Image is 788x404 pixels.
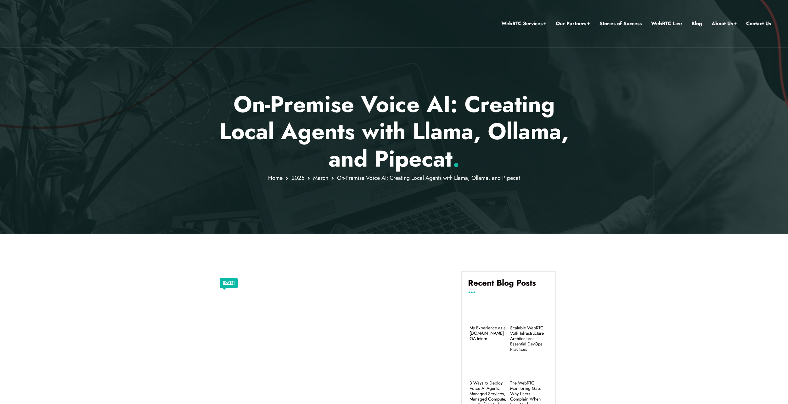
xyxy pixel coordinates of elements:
a: About Us [712,20,737,28]
a: WebRTC Services [501,20,546,28]
span: On-Premise Voice AI: Creating Local Agents with Llama, Ollama, and Pipecat [337,174,520,182]
a: Blog [691,20,702,28]
a: My Experience as a [DOMAIN_NAME] QA Intern [470,325,507,341]
a: [DATE] [223,279,235,287]
a: WebRTC Live [651,20,682,28]
p: On-Premise Voice AI: Creating Local Agents with Llama, Ollama, and Pipecat [210,91,578,172]
a: 2025 [291,174,304,182]
a: Scalable WebRTC VoIP Infrastructure Architecture: Essential DevOps Practices [510,325,548,352]
a: Home [268,174,283,182]
a: March [313,174,328,182]
a: Our Partners [556,20,590,28]
span: . [453,142,460,175]
h4: Recent Blog Posts [468,278,549,293]
a: Contact Us [746,20,771,28]
a: Stories of Success [599,20,642,28]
